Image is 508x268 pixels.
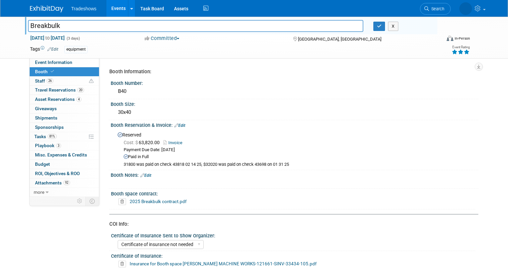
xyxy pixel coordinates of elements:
[30,104,99,113] a: Giveaways
[48,134,57,139] span: 81%
[30,132,99,141] a: Tasks81%
[71,6,97,11] span: Tradeshows
[30,123,99,132] a: Sponsorships
[35,69,55,74] span: Booth
[30,6,63,12] img: ExhibitDay
[30,77,99,86] a: Staff26
[163,140,186,145] a: Invoice
[109,221,473,228] div: COI Info:
[35,180,70,185] span: Attachments
[111,251,475,259] div: Certificate of Insurance:
[34,189,44,195] span: more
[63,180,70,185] span: 92
[35,87,84,93] span: Travel Reservations
[35,161,50,167] span: Budget
[30,141,99,150] a: Playbook3
[447,36,453,41] img: Format-Inperson.png
[124,140,162,145] span: 63,820.00
[116,86,473,97] div: B40
[35,78,53,84] span: Staff
[388,22,398,31] button: X
[454,36,470,41] div: In-Person
[30,178,99,187] a: Attachments92
[64,46,88,53] div: equipment
[30,160,99,169] a: Budget
[34,134,57,139] span: Tasks
[30,58,99,67] a: Event Information
[66,36,80,41] span: (3 days)
[140,173,151,178] a: Edit
[405,35,470,45] div: Event Format
[51,70,54,73] i: Booth reservation complete
[56,143,61,148] span: 3
[76,97,81,102] span: 4
[47,47,58,52] a: Edit
[124,154,473,160] div: Paid in Full
[35,115,57,121] span: Shipments
[30,150,99,159] a: Misc. Expenses & Credits
[459,2,472,15] img: Kay Reynolds
[116,107,473,118] div: 30x40
[130,261,317,266] a: Insurance for Booth space [PERSON_NAME] MACHINE WORKS-121661-SINV-33434-105.pdf
[111,99,478,108] div: Booth Size:
[174,123,185,128] a: Edit
[44,35,51,41] span: to
[109,68,473,75] div: Booth Information:
[30,188,99,197] a: more
[35,60,72,65] span: Event Information
[35,125,64,130] span: Sponsorships
[30,114,99,123] a: Shipments
[111,231,475,239] div: Certificate of Insurance Sent to Show Organizer:
[452,46,470,49] div: Event Rating
[35,171,80,176] span: ROI, Objectives & ROO
[429,6,444,11] span: Search
[118,262,129,266] a: Delete attachment?
[124,147,473,153] div: Payment Due Date: [DATE]
[85,197,99,205] td: Toggle Event Tabs
[74,197,86,205] td: Personalize Event Tab Strip
[142,35,182,42] button: Committed
[30,95,99,104] a: Asset Reservations4
[30,86,99,95] a: Travel Reservations20
[35,143,61,148] span: Playbook
[420,3,451,15] a: Search
[124,162,473,167] div: 31800 was paid on check 43818 02 14 25, $32020 was paid on check 43698 on 01 31 25
[130,199,187,204] a: 2025 Breakbulk contract.pdf
[118,199,129,204] a: Delete attachment?
[124,140,139,145] span: Cost: $
[77,88,84,93] span: 20
[30,67,99,76] a: Booth
[111,189,475,197] div: Booth space contract:
[30,46,58,53] td: Tags
[35,97,81,102] span: Asset Reservations
[30,169,99,178] a: ROI, Objectives & ROO
[35,152,87,157] span: Misc. Expenses & Credits
[30,35,65,41] span: [DATE] [DATE]
[89,78,94,84] span: Potential Scheduling Conflict -- at least one attendee is tagged in another overlapping event.
[298,37,381,42] span: [GEOGRAPHIC_DATA], [GEOGRAPHIC_DATA]
[35,106,57,111] span: Giveaways
[47,78,53,83] span: 26
[111,170,478,179] div: Booth Notes:
[111,78,478,87] div: Booth Number:
[116,130,473,167] div: Reserved
[111,120,478,129] div: Booth Reservation & Invoice:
